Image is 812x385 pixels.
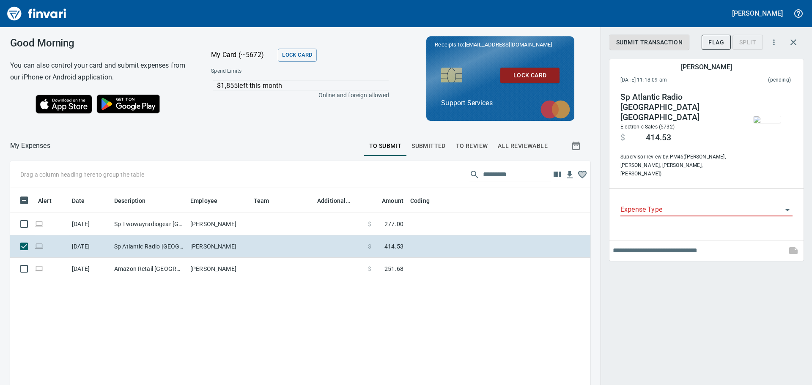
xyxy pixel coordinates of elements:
[576,168,589,181] button: Column choices favorited. Click to reset to default
[730,7,785,20] button: [PERSON_NAME]
[35,266,44,271] span: Online transaction
[211,50,274,60] p: My Card (···5672)
[708,37,724,48] span: Flag
[384,242,403,251] span: 414.53
[254,196,269,206] span: Team
[92,90,165,118] img: Get it on Google Play
[609,35,689,50] button: Submit Transaction
[10,60,190,83] h6: You can also control your card and submit expenses from our iPhone or Android application.
[620,153,735,178] span: Supervisor review by: PM46 ([PERSON_NAME], [PERSON_NAME], [PERSON_NAME], [PERSON_NAME])
[187,258,250,280] td: [PERSON_NAME]
[368,265,371,273] span: $
[10,141,50,151] p: My Expenses
[38,196,52,206] span: Alert
[620,92,735,123] h4: Sp Atlantic Radio [GEOGRAPHIC_DATA] [GEOGRAPHIC_DATA]
[369,141,402,151] span: To Submit
[211,67,315,76] span: Spend Limits
[681,63,732,71] h5: [PERSON_NAME]
[783,240,804,261] span: This records your note into the expense
[765,33,783,52] button: More
[69,235,111,258] td: [DATE]
[204,91,389,99] p: Online and foreign allowed
[187,235,250,258] td: [PERSON_NAME]
[441,98,560,108] p: Support Services
[5,3,69,24] img: Finvari
[35,243,44,249] span: Online transaction
[384,265,403,273] span: 251.68
[190,196,217,206] span: Employee
[317,196,361,206] span: Additional Reviewer
[435,41,566,49] p: Receipts to:
[498,141,548,151] span: All Reviewable
[410,196,441,206] span: Coding
[10,141,50,151] nav: breadcrumb
[410,196,430,206] span: Coding
[111,235,187,258] td: Sp Atlantic Radio [GEOGRAPHIC_DATA] [GEOGRAPHIC_DATA]
[563,136,590,156] button: Show transactions within a particular date range
[111,213,187,235] td: Sp Twowayradiogear [GEOGRAPHIC_DATA][PERSON_NAME]
[10,37,190,49] h3: Good Morning
[278,49,316,62] button: Lock Card
[38,196,63,206] span: Alert
[114,196,157,206] span: Description
[69,213,111,235] td: [DATE]
[69,258,111,280] td: [DATE]
[317,196,350,206] span: Additional Reviewer
[111,258,187,280] td: Amazon Retail [GEOGRAPHIC_DATA] [GEOGRAPHIC_DATA]
[500,68,560,83] button: Lock Card
[563,169,576,181] button: Download table
[217,81,388,91] p: $1,855 left this month
[620,124,675,130] span: Electronic Sales (5732)
[190,196,228,206] span: Employee
[72,196,85,206] span: Date
[382,196,403,206] span: Amount
[72,196,96,206] span: Date
[35,221,44,227] span: Online transaction
[646,133,671,143] span: 414.53
[507,70,553,81] span: Lock Card
[464,41,553,49] span: [EMAIL_ADDRESS][DOMAIN_NAME]
[456,141,488,151] span: To Review
[20,170,144,179] p: Drag a column heading here to group the table
[536,96,574,123] img: mastercard.svg
[732,9,783,18] h5: [PERSON_NAME]
[371,196,403,206] span: Amount
[782,204,793,216] button: Open
[754,116,781,123] img: receipts%2Ftapani%2F2025-10-15%2FNEsw9X4wyyOGIebisYSa9hDywWp2__WPMqB9Wq76LpCSsCgcDo_body.jpg
[783,32,804,52] button: Close transaction
[254,196,280,206] span: Team
[620,76,718,85] span: [DATE] 11:18:09 am
[36,95,92,114] img: Download on the App Store
[368,220,371,228] span: $
[702,35,731,50] button: Flag
[411,141,446,151] span: Submitted
[282,50,312,60] span: Lock Card
[187,213,250,235] td: [PERSON_NAME]
[718,76,791,85] span: This charge has not been settled by the merchant yet. This usually takes a couple of days but in ...
[551,168,563,181] button: Choose columns to display
[368,242,371,251] span: $
[384,220,403,228] span: 277.00
[114,196,146,206] span: Description
[732,38,763,45] div: Transaction still pending, cannot split yet. It usually takes 2-3 days for a merchant to settle a...
[620,133,625,143] span: $
[616,37,683,48] span: Submit Transaction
